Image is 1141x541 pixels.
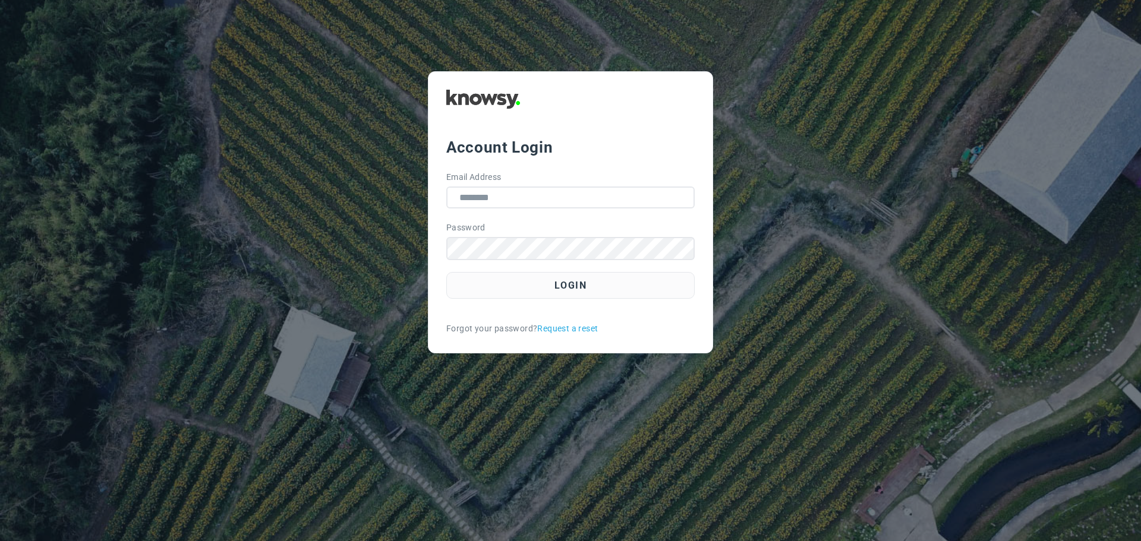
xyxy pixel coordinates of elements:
[537,322,598,335] a: Request a reset
[446,322,695,335] div: Forgot your password?
[446,222,486,234] label: Password
[446,272,695,299] button: Login
[446,137,695,158] div: Account Login
[446,171,502,184] label: Email Address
